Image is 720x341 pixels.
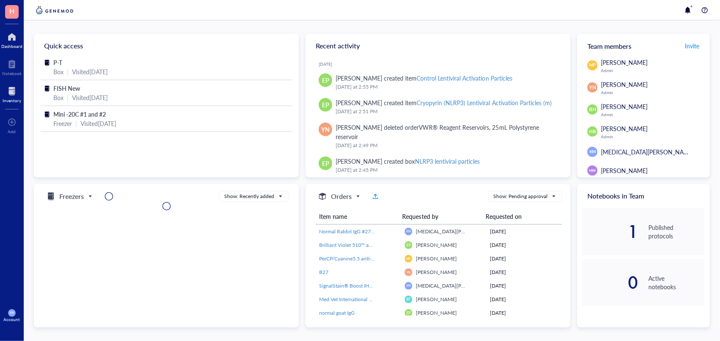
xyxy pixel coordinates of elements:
div: Visited [DATE] [72,93,108,102]
span: P-T [53,58,62,67]
span: MW [589,168,596,173]
div: [DATE] [490,241,559,249]
span: [PERSON_NAME] [416,241,457,249]
a: Med Vet International Dynarex Braided (Pga) Sutures, Absorbable, Synthetic, Violet, 4-0, C6 Needl... [319,296,398,303]
div: [DATE] [490,309,559,317]
span: MP [406,257,411,260]
div: Notebook [2,71,22,76]
span: KM [406,284,411,288]
span: KM [406,230,411,233]
span: [PERSON_NAME] [416,268,457,276]
span: [PERSON_NAME] [601,102,648,111]
div: [DATE] [490,255,559,263]
span: EP [322,159,329,168]
span: EP [406,311,411,315]
span: EP [406,243,411,247]
div: Visited [DATE] [72,67,108,76]
span: [PERSON_NAME] [416,309,457,316]
h5: Freezers [59,191,84,201]
div: Published protocols [649,223,705,240]
div: | [75,119,77,128]
div: Control Lentiviral Activation Particles [417,74,512,82]
a: B27 [319,268,398,276]
div: Cryopyrin (NLRP3) Lentiviral Activation Particles (m) [417,98,552,107]
div: Team members [577,34,710,58]
th: Requested by [399,209,482,224]
div: Visited [DATE] [81,119,116,128]
span: [MEDICAL_DATA][PERSON_NAME] [416,228,498,235]
div: [DATE] at 2:49 PM [336,141,557,150]
div: Admin [601,90,705,95]
span: [PERSON_NAME] [416,296,457,303]
span: [PERSON_NAME] [601,166,648,175]
div: Quick access [34,34,299,58]
div: [DATE] [319,61,564,67]
div: Admin [601,68,705,73]
div: Show: Pending approval [493,193,548,200]
span: EP [322,75,329,85]
div: Admin [601,134,705,139]
span: KM [10,311,14,315]
div: | [67,67,69,76]
h5: Orders [331,191,352,201]
div: [DATE] at 2:55 PM [336,83,557,91]
a: PerCP/Cyanine5.5 anti-mouse CD172a (SIRPα) Antibody [319,255,398,263]
a: EP[PERSON_NAME] created itemCryopyrin (NLRP3) Lentiviral Activation Particles (m)[DATE] at 2:51 PM [312,95,564,119]
span: [PERSON_NAME] [601,124,648,133]
div: Notebooks in Team [577,184,710,208]
div: [DATE] [490,296,559,303]
span: Invite [685,42,699,50]
div: 1 [582,225,638,238]
span: FISH New [53,84,80,92]
span: normal goat IgG [319,309,355,316]
span: HB [589,128,596,135]
th: Item name [316,209,399,224]
div: Box [53,67,64,76]
div: [DATE] [490,282,559,290]
div: Recent activity [306,34,570,58]
span: [MEDICAL_DATA][PERSON_NAME] [416,282,498,289]
div: [PERSON_NAME] created box [336,157,480,166]
a: normal goat IgG [319,309,398,317]
div: Inventory [3,98,21,103]
a: Dashboard [1,30,22,49]
a: Inventory [3,84,21,103]
span: PerCP/Cyanine5.5 anti-mouse CD172a (SIRPα) Antibody [319,255,445,262]
span: [MEDICAL_DATA][PERSON_NAME] [601,148,694,156]
th: Requested on [482,209,556,224]
span: YN [406,271,411,274]
span: Normal Rabbit IgG #2729 [319,228,377,235]
img: genemod-logo [34,5,75,15]
span: BT [406,297,411,302]
div: Add [8,129,16,134]
span: YN [321,125,330,134]
div: NLRP3 lentiviral particles [415,157,480,165]
span: YN [589,84,596,91]
div: [DATE] at 2:51 PM [336,107,557,116]
div: [PERSON_NAME] created item [336,98,552,107]
span: EP [322,100,329,109]
div: Dashboard [1,44,22,49]
div: [DATE] [490,228,559,235]
div: Active notebooks [649,274,705,291]
div: 0 [582,276,638,289]
span: KM [589,149,596,155]
span: B27 [319,268,328,276]
span: H [9,6,14,16]
a: EP[PERSON_NAME] created boxNLRP3 lentiviral particles[DATE] at 2:45 PM [312,153,564,178]
a: Brilliant Violet 510™ anti-mouse CD117 (c-kit) Antibody [319,241,398,249]
span: Mini -20C #1 and #2 [53,110,106,118]
div: Freezer [53,119,72,128]
div: Account [4,317,20,322]
div: | [67,93,69,102]
button: Invite [684,39,700,53]
span: MP [589,62,596,68]
span: SignalStain® Boost IHC Detection Reagent (HRP, Rabbit) [319,282,446,289]
div: [PERSON_NAME] created item [336,73,512,83]
a: Normal Rabbit IgG #2729 [319,228,398,235]
a: EP[PERSON_NAME] created itemControl Lentiviral Activation Particles[DATE] at 2:55 PM [312,70,564,95]
span: Brilliant Violet 510™ anti-mouse CD117 (c-kit) Antibody [319,241,444,249]
div: Box [53,93,64,102]
div: Admin [601,112,705,117]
